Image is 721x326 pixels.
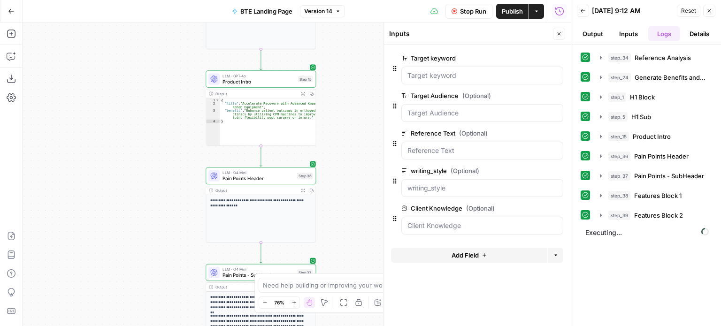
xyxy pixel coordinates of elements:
[206,102,220,109] div: 2
[222,73,295,79] span: LLM · GPT-4o
[297,269,313,276] div: Step 37
[215,98,219,102] span: Toggle code folding, rows 1 through 4
[635,53,691,62] span: Reference Analysis
[300,5,345,17] button: Version 14
[226,4,298,19] button: BTE Landing Page
[608,191,630,200] span: step_38
[583,225,712,240] span: Executing...
[297,173,313,179] div: Step 36
[451,166,479,175] span: (Optional)
[401,204,510,213] label: Client Knowledge
[222,174,294,182] span: Pain Points Header
[240,7,292,16] span: BTE Landing Page
[445,4,492,19] button: Stop Run
[631,112,651,121] span: H1 Sub
[608,211,630,220] span: step_39
[407,108,557,118] input: Target Audience
[215,91,297,97] div: Output
[222,272,294,279] span: Pain Points - SubHeader
[304,7,332,15] span: Version 14
[613,26,644,41] button: Inputs
[630,92,655,102] span: H1 Block
[633,132,671,141] span: Product Intro
[274,299,284,306] span: 76%
[222,266,294,272] span: LLM · O4 Mini
[206,70,316,146] div: LLM · GPT-4oProduct IntroStep 15Output{ "title":"Accelerate Recovery with Advanced Knee Rehab Equ...
[222,170,294,175] span: LLM · O4 Mini
[466,204,495,213] span: (Optional)
[389,29,550,38] div: Inputs
[648,26,680,41] button: Logs
[391,248,547,263] button: Add Field
[462,91,491,100] span: (Optional)
[407,146,557,155] input: Reference Text
[215,188,297,193] div: Output
[298,76,313,83] div: Step 15
[222,78,295,85] span: Product Intro
[206,120,220,123] div: 4
[608,53,631,62] span: step_34
[206,98,220,102] div: 1
[608,92,626,102] span: step_1
[401,53,510,63] label: Target keyword
[608,73,631,82] span: step_24
[608,112,628,121] span: step_5
[407,183,557,193] input: writing_style
[401,166,510,175] label: writing_style
[401,91,510,100] label: Target Audience
[608,152,630,161] span: step_36
[683,26,715,41] button: Details
[634,211,683,220] span: Features Block 2
[407,221,557,230] input: Client Knowledge
[608,132,629,141] span: step_15
[634,152,689,161] span: Pain Points Header
[635,73,706,82] span: Generate Benefits and Pain Points
[577,26,609,41] button: Output
[452,250,479,260] span: Add Field
[260,243,262,263] g: Edge from step_36 to step_37
[681,7,696,15] span: Reset
[677,5,700,17] button: Reset
[459,129,488,138] span: (Optional)
[460,7,486,16] span: Stop Run
[206,109,220,120] div: 3
[634,191,682,200] span: Features Block 1
[260,49,262,70] g: Edge from step_5 to step_15
[502,7,523,16] span: Publish
[407,71,557,80] input: Target keyword
[634,171,704,181] span: Pain Points - SubHeader
[215,284,297,290] div: Output
[496,4,529,19] button: Publish
[401,129,510,138] label: Reference Text
[608,171,630,181] span: step_37
[260,146,262,167] g: Edge from step_15 to step_36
